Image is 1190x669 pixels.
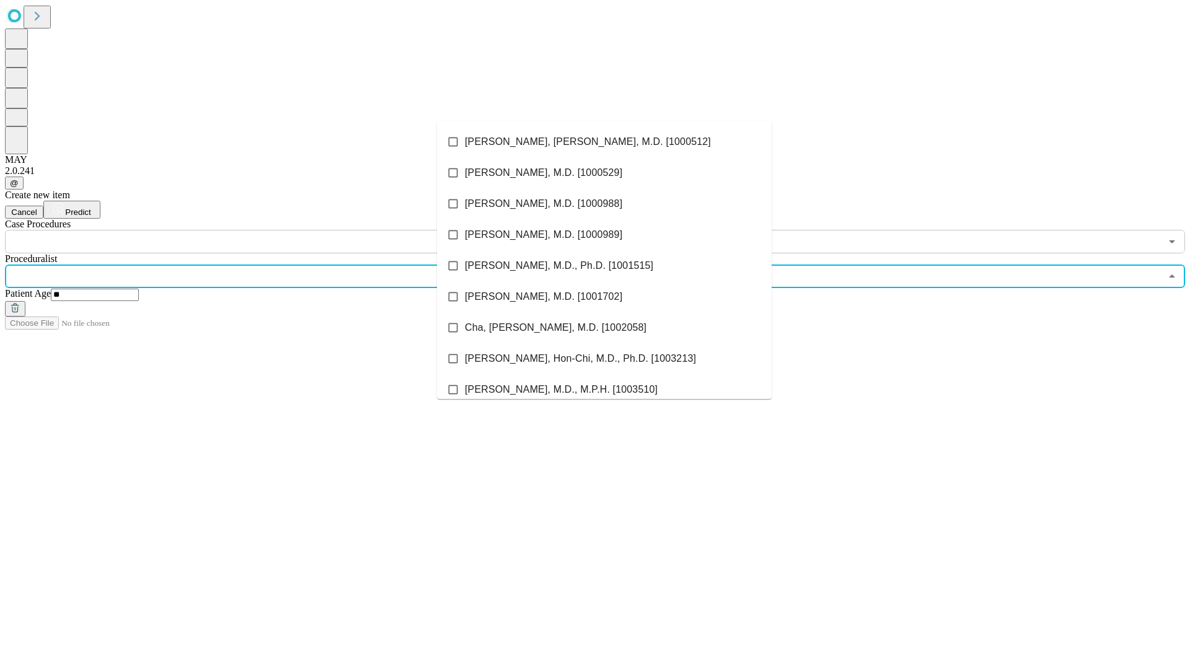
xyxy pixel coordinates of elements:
[1163,268,1181,285] button: Close
[5,154,1185,165] div: MAY
[465,196,622,211] span: [PERSON_NAME], M.D. [1000988]
[465,258,653,273] span: [PERSON_NAME], M.D., Ph.D. [1001515]
[10,178,19,188] span: @
[465,382,658,397] span: [PERSON_NAME], M.D., M.P.H. [1003510]
[465,289,622,304] span: [PERSON_NAME], M.D. [1001702]
[43,201,100,219] button: Predict
[465,227,622,242] span: [PERSON_NAME], M.D. [1000989]
[1163,233,1181,250] button: Open
[465,134,711,149] span: [PERSON_NAME], [PERSON_NAME], M.D. [1000512]
[5,206,43,219] button: Cancel
[5,219,71,229] span: Scheduled Procedure
[65,208,90,217] span: Predict
[465,320,646,335] span: Cha, [PERSON_NAME], M.D. [1002058]
[5,190,70,200] span: Create new item
[11,208,37,217] span: Cancel
[5,288,51,299] span: Patient Age
[5,177,24,190] button: @
[465,351,696,366] span: [PERSON_NAME], Hon-Chi, M.D., Ph.D. [1003213]
[5,165,1185,177] div: 2.0.241
[5,253,57,264] span: Proceduralist
[465,165,622,180] span: [PERSON_NAME], M.D. [1000529]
